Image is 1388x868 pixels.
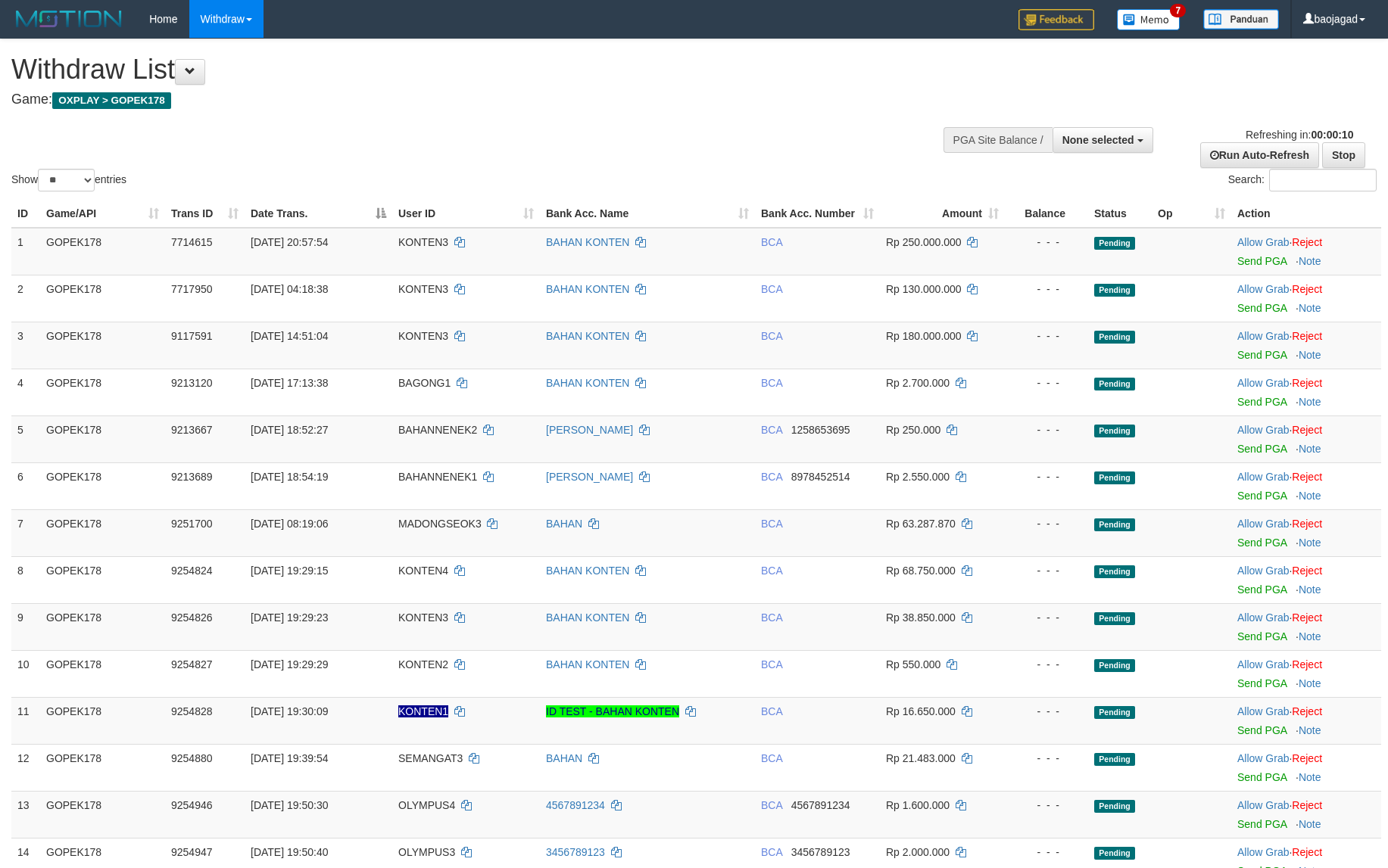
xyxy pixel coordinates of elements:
[761,658,782,670] span: BCA
[38,169,95,191] select: Showentries
[11,791,40,838] td: 13
[1269,169,1377,191] input: Search:
[398,658,448,670] span: KONTEN2
[1094,800,1135,813] span: Pending
[40,650,165,697] td: GOPEK178
[1299,302,1321,314] a: Note
[886,377,950,389] span: Rp 2.700.000
[398,705,448,717] span: Nama rekening ada tanda titik/strip, harap diedit
[11,8,126,30] img: MOTION_logo.png
[886,846,950,858] span: Rp 2.000.000
[1246,129,1353,141] span: Refreshing in:
[251,611,328,624] span: [DATE] 19:29:23
[1094,378,1135,390] span: Pending
[251,518,328,530] span: [DATE] 08:19:06
[1292,658,1322,670] a: Reject
[761,705,782,717] span: BCA
[1231,509,1381,556] td: ·
[1299,583,1321,596] a: Note
[11,697,40,744] td: 11
[1231,603,1381,650] td: ·
[251,705,328,717] span: [DATE] 19:30:09
[1311,129,1353,141] strong: 00:00:10
[886,424,940,436] span: Rp 250.000
[40,415,165,462] td: GOPEK178
[1237,443,1287,455] a: Send PGA
[1231,697,1381,744] td: ·
[546,705,679,717] a: ID TEST - BAHAN KONTEN
[1117,9,1181,30] img: Button%20Memo.svg
[171,752,213,764] span: 9254880
[11,415,40,462] td: 5
[1011,469,1082,484] div: - - -
[1231,228,1381,275] td: ·
[1094,284,1135,297] span: Pending
[40,322,165,369] td: GOPEK178
[40,462,165,509] td: GOPEK178
[11,744,40,791] td: 12
[1237,236,1292,248] span: ·
[1011,516,1082,531] div: - - -
[40,509,165,556] td: GOPEK178
[1011,798,1082,813] div: - - -
[761,518,782,530] span: BCA
[1237,771,1287,783] a: Send PGA
[1237,846,1292,858] span: ·
[40,744,165,791] td: GOPEK178
[1299,255,1321,267] a: Note
[11,54,910,85] h1: Withdraw List
[1237,471,1289,483] a: Allow Grab
[1292,846,1322,858] a: Reject
[40,200,165,228] th: Game/API: activate to sort column ascending
[1228,169,1377,191] label: Search:
[171,377,213,389] span: 9213120
[761,377,782,389] span: BCA
[886,518,956,530] span: Rp 63.287.870
[398,611,448,624] span: KONTEN3
[1005,200,1088,228] th: Balance
[1237,658,1289,670] a: Allow Grab
[1011,704,1082,719] div: - - -
[1094,518,1135,531] span: Pending
[398,752,463,764] span: SEMANGAT3
[1237,846,1289,858] a: Allow Grab
[171,330,213,342] span: 9117591
[171,283,213,295] span: 7717950
[11,322,40,369] td: 3
[398,799,455,811] span: OLYMPUS4
[398,236,448,248] span: KONTEN3
[11,509,40,556] td: 7
[1170,4,1186,17] span: 7
[546,658,629,670] a: BAHAN KONTEN
[1053,127,1153,153] button: None selected
[1299,396,1321,408] a: Note
[1292,377,1322,389] a: Reject
[1094,425,1135,437] span: Pending
[886,283,962,295] span: Rp 130.000.000
[1292,611,1322,624] a: Reject
[1237,236,1289,248] a: Allow Grab
[546,611,629,624] a: BAHAN KONTEN
[11,228,40,275] td: 1
[398,330,448,342] span: KONTEN3
[1231,369,1381,415] td: ·
[1231,556,1381,603] td: ·
[1237,705,1292,717] span: ·
[1292,799,1322,811] a: Reject
[546,518,582,530] a: BAHAN
[1299,537,1321,549] a: Note
[1237,752,1292,764] span: ·
[944,127,1053,153] div: PGA Site Balance /
[1292,283,1322,295] a: Reject
[1299,630,1321,642] a: Note
[1011,422,1082,437] div: - - -
[251,424,328,436] span: [DATE] 18:52:27
[1292,424,1322,436] a: Reject
[1237,658,1292,670] span: ·
[1237,424,1289,436] a: Allow Grab
[1094,612,1135,625] span: Pending
[171,424,213,436] span: 9213667
[1292,471,1322,483] a: Reject
[245,200,392,228] th: Date Trans.: activate to sort column descending
[1237,677,1287,689] a: Send PGA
